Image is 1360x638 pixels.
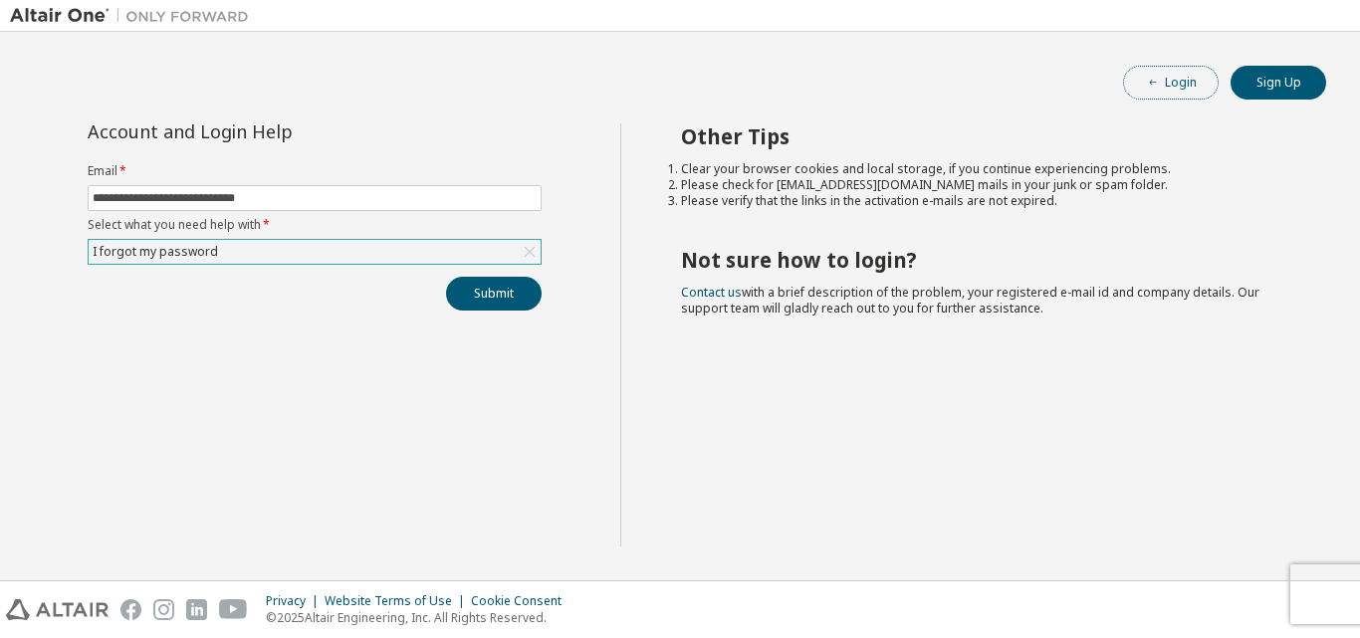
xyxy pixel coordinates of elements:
li: Please verify that the links in the activation e-mails are not expired. [681,193,1291,209]
img: linkedin.svg [186,599,207,620]
img: facebook.svg [120,599,141,620]
img: altair_logo.svg [6,599,109,620]
div: Account and Login Help [88,123,451,139]
img: instagram.svg [153,599,174,620]
button: Submit [446,277,542,311]
img: Altair One [10,6,259,26]
label: Select what you need help with [88,217,542,233]
p: © 2025 Altair Engineering, Inc. All Rights Reserved. [266,609,573,626]
h2: Not sure how to login? [681,247,1291,273]
h2: Other Tips [681,123,1291,149]
button: Login [1123,66,1219,100]
div: Cookie Consent [471,593,573,609]
span: with a brief description of the problem, your registered e-mail id and company details. Our suppo... [681,284,1259,317]
div: I forgot my password [89,240,541,264]
div: Website Terms of Use [325,593,471,609]
img: youtube.svg [219,599,248,620]
li: Please check for [EMAIL_ADDRESS][DOMAIN_NAME] mails in your junk or spam folder. [681,177,1291,193]
label: Email [88,163,542,179]
div: I forgot my password [90,241,221,263]
div: Privacy [266,593,325,609]
li: Clear your browser cookies and local storage, if you continue experiencing problems. [681,161,1291,177]
a: Contact us [681,284,742,301]
button: Sign Up [1231,66,1326,100]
